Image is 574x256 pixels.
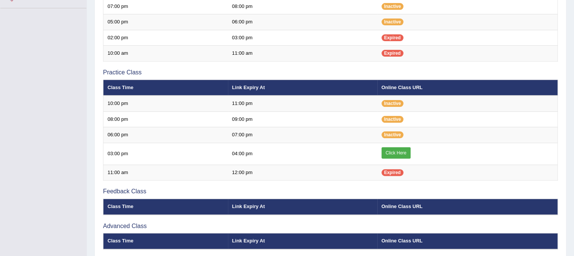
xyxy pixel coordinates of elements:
[377,199,558,215] th: Online Class URL
[228,46,377,62] td: 11:00 am
[382,19,404,25] span: Inactive
[103,46,228,62] td: 10:00 am
[228,96,377,111] td: 11:00 pm
[228,233,377,249] th: Link Expiry At
[103,127,228,143] td: 06:00 pm
[228,111,377,127] td: 09:00 pm
[103,223,558,230] h3: Advanced Class
[103,233,228,249] th: Class Time
[228,14,377,30] td: 06:00 pm
[103,143,228,165] td: 03:00 pm
[382,131,404,138] span: Inactive
[382,169,403,176] span: Expired
[103,188,558,195] h3: Feedback Class
[382,100,404,107] span: Inactive
[103,80,228,96] th: Class Time
[228,127,377,143] td: 07:00 pm
[382,3,404,10] span: Inactive
[382,147,411,159] a: Click Here
[382,34,403,41] span: Expired
[103,111,228,127] td: 08:00 pm
[228,143,377,165] td: 04:00 pm
[377,233,558,249] th: Online Class URL
[382,116,404,123] span: Inactive
[228,165,377,180] td: 12:00 pm
[103,96,228,111] td: 10:00 pm
[228,80,377,96] th: Link Expiry At
[103,165,228,180] td: 11:00 am
[228,30,377,46] td: 03:00 pm
[377,80,558,96] th: Online Class URL
[103,30,228,46] td: 02:00 pm
[103,14,228,30] td: 05:00 pm
[228,199,377,215] th: Link Expiry At
[103,199,228,215] th: Class Time
[103,69,558,76] h3: Practice Class
[382,50,403,57] span: Expired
